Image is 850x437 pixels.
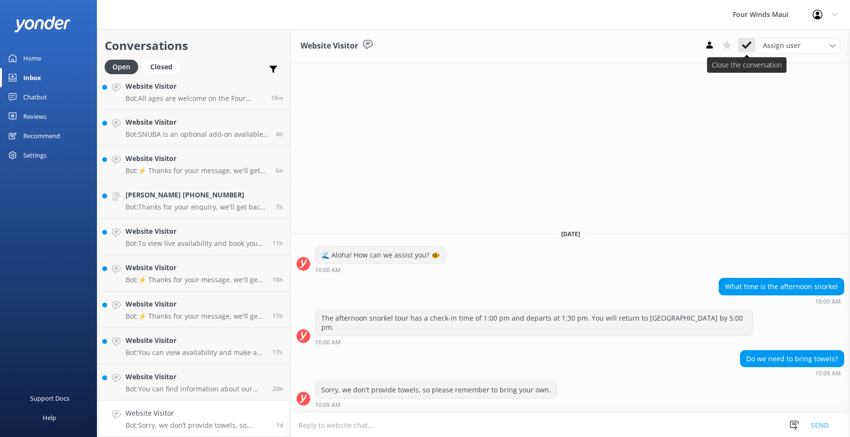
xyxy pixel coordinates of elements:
[126,348,265,357] p: Bot: You can view availability and make a reservation for the Snorkel Molokini Crater Tour online...
[97,291,290,328] a: Website VisitorBot:⚡ Thanks for your message, we'll get back to you as soon as we can. Feel free ...
[143,60,180,74] div: Closed
[719,278,844,295] div: What time is the afternoon snorkel
[763,40,801,51] span: Assign user
[126,94,264,103] p: Bot: All ages are welcome on the Four Winds, so you can bring infants on the tour.
[740,351,844,367] div: Do we need to bring towels?
[126,203,268,211] p: Bot: Thanks for your enquiry, we'll get back to you as soon as we can during opening hours.
[126,408,269,419] h4: Website Visitor
[23,107,47,126] div: Reviews
[126,166,268,175] p: Bot: ⚡ Thanks for your message, we'll get back to you as soon as we can. Feel free to also call a...
[23,126,60,146] div: Recommend
[30,388,69,408] div: Support Docs
[105,61,143,72] a: Open
[126,190,268,200] h4: [PERSON_NAME] [PHONE_NUMBER]
[126,262,265,273] h4: Website Visitor
[271,94,283,102] span: 11:08am 11-Aug-2025 (UTC -10:00) Pacific/Honolulu
[126,312,265,321] p: Bot: ⚡ Thanks for your message, we'll get back to you as soon as we can. Feel free to also call a...
[272,275,283,284] span: 06:34pm 10-Aug-2025 (UTC -10:00) Pacific/Honolulu
[272,239,283,247] span: 12:03am 11-Aug-2025 (UTC -10:00) Pacific/Honolulu
[276,130,283,138] span: 06:28am 11-Aug-2025 (UTC -10:00) Pacific/Honolulu
[126,226,265,237] h4: Website Visitor
[300,40,358,52] h3: Website Visitor
[276,421,283,429] span: 10:09am 10-Aug-2025 (UTC -10:00) Pacific/Honolulu
[43,408,56,427] div: Help
[97,364,290,401] a: Website VisitorBot:You can find information about our customized flotation Sea Boards on our webs...
[126,153,268,164] h4: Website Visitor
[143,61,185,72] a: Closed
[815,299,841,305] strong: 10:00 AM
[126,239,265,248] p: Bot: To view live availability and book your tour, please visit [URL][DOMAIN_NAME].
[97,146,290,182] a: Website VisitorBot:⚡ Thanks for your message, we'll get back to you as soon as we can. Feel free ...
[23,68,41,87] div: Inbox
[276,166,283,175] span: 04:29am 11-Aug-2025 (UTC -10:00) Pacific/Honolulu
[276,203,283,211] span: 04:01am 11-Aug-2025 (UTC -10:00) Pacific/Honolulu
[315,310,753,336] div: The afternoon snorkel tour has a check-in time of 1:00 pm and departs at 1:30 pm. You will return...
[315,382,557,398] div: Sorry, we don’t provide towels, so please remember to bring your own.
[23,146,47,165] div: Settings
[126,299,265,309] h4: Website Visitor
[105,36,283,55] h2: Conversations
[126,130,268,139] p: Bot: SNUBA is an optional add-on available for $75 per person, payable directly to the instructor...
[555,230,586,238] span: [DATE]
[23,49,41,68] div: Home
[315,339,753,345] div: 10:00am 10-Aug-2025 (UTC -10:00) Pacific/Honolulu
[126,421,269,430] p: Bot: Sorry, we don’t provide towels, so please remember to bring your own.
[97,255,290,291] a: Website VisitorBot:⚡ Thanks for your message, we'll get back to you as soon as we can. Feel free ...
[23,87,47,107] div: Chatbot
[126,275,265,284] p: Bot: ⚡ Thanks for your message, we'll get back to you as soon as we can. Feel free to also call a...
[97,328,290,364] a: Website VisitorBot:You can view availability and make a reservation for the Snorkel Molokini Crat...
[315,402,341,408] strong: 10:09 AM
[719,298,844,305] div: 10:00am 10-Aug-2025 (UTC -10:00) Pacific/Honolulu
[272,348,283,356] span: 05:40pm 10-Aug-2025 (UTC -10:00) Pacific/Honolulu
[126,335,265,346] h4: Website Visitor
[315,340,341,345] strong: 10:00 AM
[758,38,840,53] div: Assign User
[97,401,290,437] a: Website VisitorBot:Sorry, we don’t provide towels, so please remember to bring your own.1d
[126,117,268,128] h4: Website Visitor
[272,312,283,320] span: 06:20pm 10-Aug-2025 (UTC -10:00) Pacific/Honolulu
[272,385,283,393] span: 02:40pm 10-Aug-2025 (UTC -10:00) Pacific/Honolulu
[126,81,264,92] h4: Website Visitor
[15,16,70,32] img: yonder-white-logo.png
[97,73,290,110] a: Website VisitorBot:All ages are welcome on the Four Winds, so you can bring infants on the tour.18m
[315,401,557,408] div: 10:09am 10-Aug-2025 (UTC -10:00) Pacific/Honolulu
[740,370,844,376] div: 10:09am 10-Aug-2025 (UTC -10:00) Pacific/Honolulu
[126,385,265,393] p: Bot: You can find information about our customized flotation Sea Boards on our website at [URL][D...
[315,267,341,273] strong: 10:00 AM
[97,110,290,146] a: Website VisitorBot:SNUBA is an optional add-on available for $75 per person, payable directly to ...
[315,266,446,273] div: 10:00am 10-Aug-2025 (UTC -10:00) Pacific/Honolulu
[97,219,290,255] a: Website VisitorBot:To view live availability and book your tour, please visit [URL][DOMAIN_NAME].11h
[105,60,138,74] div: Open
[126,372,265,382] h4: Website Visitor
[97,182,290,219] a: [PERSON_NAME] [PHONE_NUMBER]Bot:Thanks for your enquiry, we'll get back to you as soon as we can ...
[315,247,445,263] div: 🌊 Aloha! How can we assist you? 🐠
[815,371,841,376] strong: 10:09 AM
